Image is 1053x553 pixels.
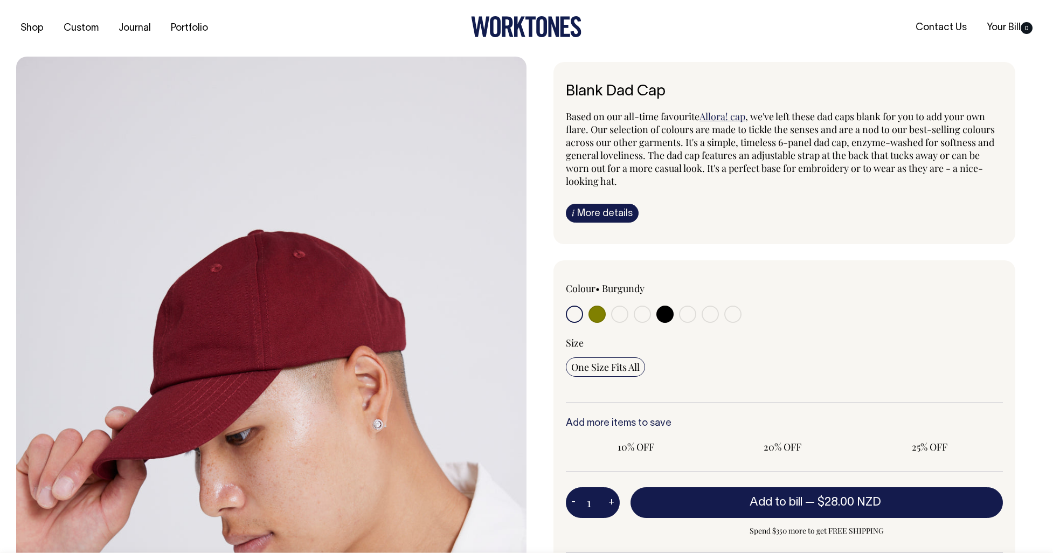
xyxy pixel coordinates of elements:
button: - [566,492,581,514]
span: Spend $350 more to get FREE SHIPPING [631,524,1003,537]
button: + [603,492,620,514]
div: Size [566,336,1003,349]
label: Burgundy [602,282,645,295]
span: • [595,282,600,295]
span: 0 [1021,22,1033,34]
h6: Blank Dad Cap [566,84,1003,100]
span: , we've left these dad caps blank for you to add your own flare. Our selection of colours are mad... [566,110,995,188]
a: Contact Us [911,19,971,37]
div: Colour [566,282,740,295]
span: — [805,497,884,508]
input: One Size Fits All [566,357,645,377]
h6: Add more items to save [566,418,1003,429]
input: 20% OFF [712,437,853,457]
span: 25% OFF [865,440,994,453]
input: 25% OFF [860,437,1000,457]
a: iMore details [566,204,639,223]
input: 10% OFF [566,437,706,457]
span: $28.00 NZD [818,497,881,508]
span: One Size Fits All [571,361,640,374]
a: Portfolio [167,19,212,37]
span: Based on our all-time favourite [566,110,699,123]
span: Add to bill [750,497,802,508]
a: Shop [16,19,48,37]
a: Journal [114,19,155,37]
button: Add to bill —$28.00 NZD [631,487,1003,517]
span: i [572,207,574,218]
a: Allora! cap [699,110,745,123]
a: Custom [59,19,103,37]
a: Your Bill0 [982,19,1037,37]
span: 10% OFF [571,440,701,453]
span: 20% OFF [718,440,847,453]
